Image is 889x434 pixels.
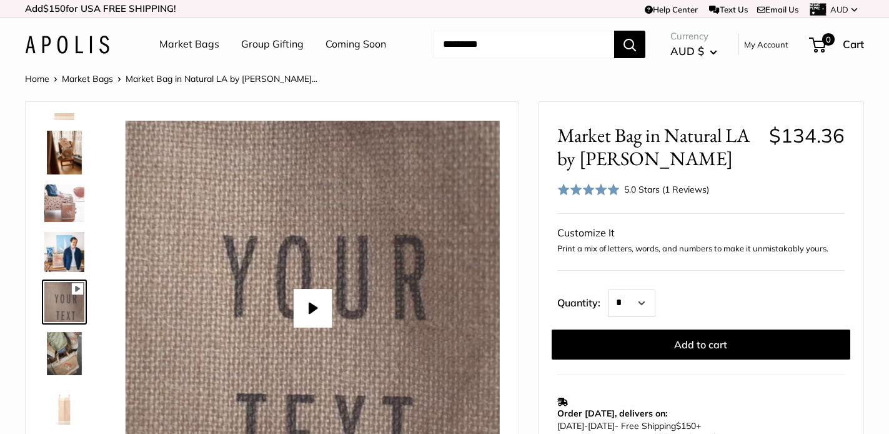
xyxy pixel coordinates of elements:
[44,332,84,376] img: description_Super soft and durable leather handles.
[44,232,84,272] img: description_Geoff McFetridge in his L.A. studio
[670,44,704,58] span: AUD $
[557,408,667,419] strong: Order [DATE], delivers on:
[709,4,747,14] a: Text Us
[822,33,835,46] span: 0
[42,230,87,275] a: description_Geoff McFetridge in his L.A. studio
[769,123,845,148] span: $134.36
[159,35,219,54] a: Market Bags
[557,420,584,431] span: [DATE]
[757,4,798,14] a: Email Us
[670,28,717,45] span: Currency
[44,282,84,322] img: Market Bag in Natural LA by Geoff McFetridge
[42,182,87,225] a: description_Elevates every moment
[42,330,87,378] a: description_Super soft and durable leather handles.
[645,4,698,14] a: Help Center
[843,38,864,51] span: Cart
[25,36,109,54] img: Apolis
[42,128,87,177] a: description_All proceeds support L.A. Neighborhoods via local charities
[557,243,845,255] p: Print a mix of letters, words, and numbers to make it unmistakably yours.
[126,73,317,84] span: Market Bag in Natural LA by [PERSON_NAME]...
[670,41,717,61] button: AUD $
[25,73,49,84] a: Home
[624,183,709,196] div: 5.0 Stars (1 Reviews)
[676,420,696,431] span: $150
[62,73,113,84] a: Market Bags
[433,31,614,58] input: Search...
[744,37,788,52] a: My Account
[42,383,87,428] a: description_13" wide, 18" high, 8" deep; handles: 3.5"
[557,224,845,243] div: Customize It
[552,330,850,360] button: Add to cart
[293,289,332,328] button: Play
[557,124,760,170] span: Market Bag in Natural LA by [PERSON_NAME]
[810,34,864,54] a: 0 Cart
[25,71,317,87] nav: Breadcrumb
[325,35,386,54] a: Coming Soon
[241,35,304,54] a: Group Gifting
[557,180,710,198] div: 5.0 Stars (1 Reviews)
[614,31,645,58] button: Search
[44,184,84,222] img: description_Elevates every moment
[42,280,87,325] a: Market Bag in Natural LA by Geoff McFetridge
[557,286,608,317] label: Quantity:
[830,4,848,14] span: AUD
[584,420,588,431] span: -
[43,3,66,14] span: $150
[44,131,84,174] img: description_All proceeds support L.A. Neighborhoods via local charities
[588,420,615,431] span: [DATE]
[44,385,84,425] img: description_13" wide, 18" high, 8" deep; handles: 3.5"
